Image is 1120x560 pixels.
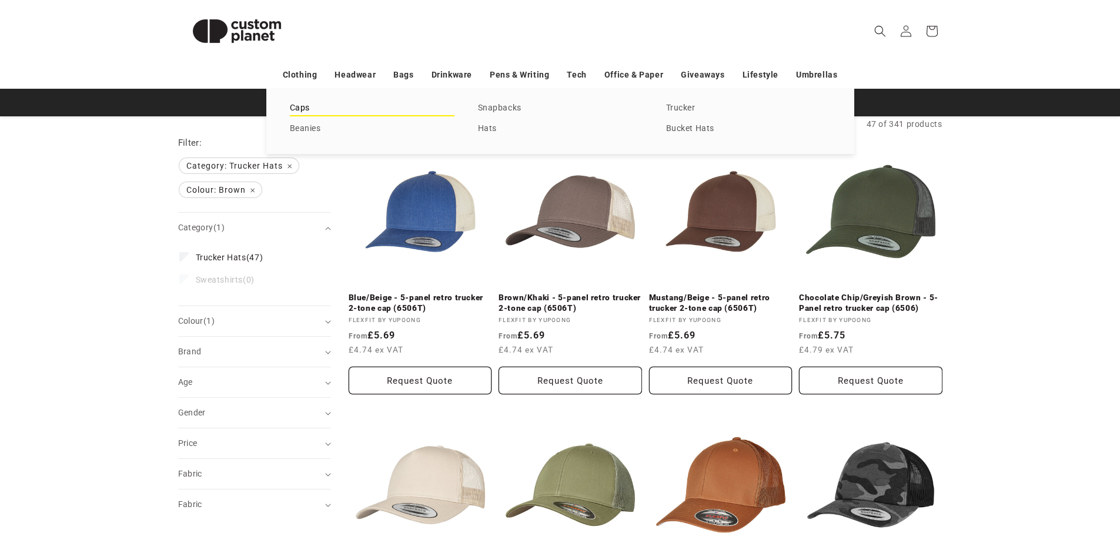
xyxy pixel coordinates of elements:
[178,158,300,173] a: Category: Trucker Hats
[178,499,202,509] span: Fabric
[178,223,225,232] span: Category
[499,293,642,313] a: Brown/Khaki - 5-panel retro trucker 2-tone cap (6506T)
[335,65,376,85] a: Headwear
[649,293,793,313] a: Mustang/Beige - 5-panel retro trucker 2-tone cap (6506T)
[178,428,331,458] summary: Price
[178,337,331,367] summary: Brand (0 selected)
[196,252,263,263] span: (47)
[179,158,299,173] span: Category: Trucker Hats
[283,65,317,85] a: Clothing
[499,367,642,394] button: Request Quote
[178,213,331,243] summary: Category (1 selected)
[178,367,331,397] summary: Age (0 selected)
[178,398,331,428] summary: Gender (0 selected)
[666,121,831,137] a: Bucket Hats
[649,367,793,394] button: Request Quote
[178,489,331,519] summary: Fabric (0 selected)
[178,469,202,478] span: Fabric
[478,121,643,137] a: Hats
[604,65,663,85] a: Office & Paper
[924,433,1120,560] iframe: Chat Widget
[178,377,193,387] span: Age
[290,121,454,137] a: Beanies
[290,100,454,116] a: Caps
[203,316,215,326] span: (1)
[178,347,202,356] span: Brand
[178,182,263,197] a: Colour: Brown
[178,459,331,489] summary: Fabric (0 selected)
[796,65,837,85] a: Umbrellas
[799,293,942,313] a: Chocolate Chip/Greyish Brown - 5-Panel retro trucker cap (6506)
[178,306,331,336] summary: Colour (1 selected)
[179,182,262,197] span: Colour: Brown
[666,100,831,116] a: Trucker
[178,408,206,417] span: Gender
[799,367,942,394] button: Request Quote
[196,253,246,262] span: Trucker Hats
[349,367,492,394] button: Request Quote
[432,65,472,85] a: Drinkware
[213,223,225,232] span: (1)
[681,65,724,85] a: Giveaways
[393,65,413,85] a: Bags
[743,65,778,85] a: Lifestyle
[178,5,296,58] img: Custom Planet
[478,100,643,116] a: Snapbacks
[867,18,893,44] summary: Search
[567,65,586,85] a: Tech
[178,316,215,326] span: Colour
[490,65,549,85] a: Pens & Writing
[178,438,198,448] span: Price
[349,293,492,313] a: Blue/Beige - 5-panel retro trucker 2-tone cap (6506T)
